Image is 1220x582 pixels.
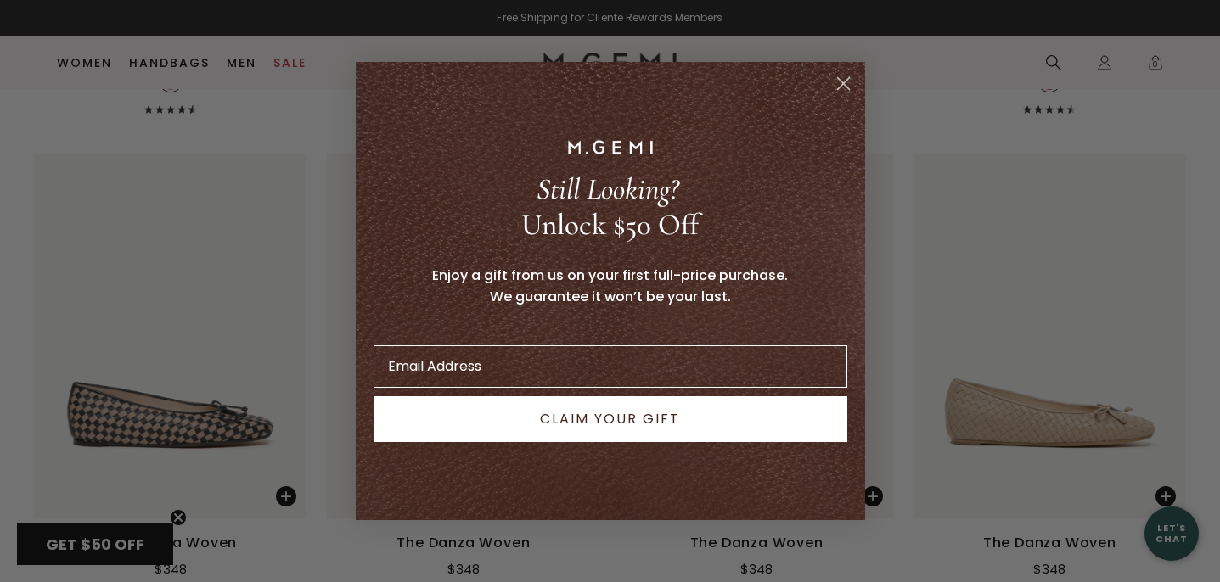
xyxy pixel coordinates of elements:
[537,171,678,207] span: Still Looking?
[521,207,699,243] span: Unlock $50 Off
[374,345,847,388] input: Email Address
[374,396,847,442] button: CLAIM YOUR GIFT
[432,266,788,306] span: Enjoy a gift from us on your first full-price purchase. We guarantee it won’t be your last.
[829,69,858,98] button: Close dialog
[568,140,653,154] img: M.GEMI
